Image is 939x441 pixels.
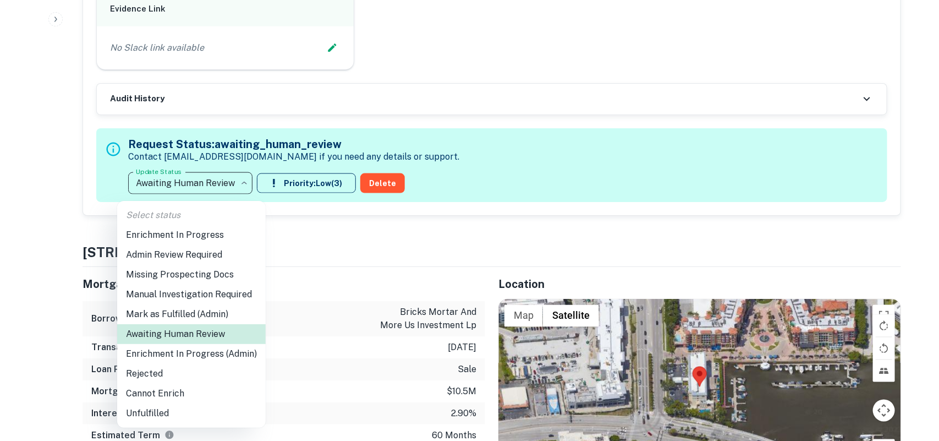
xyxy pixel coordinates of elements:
li: Enrichment In Progress (Admin) [117,344,266,364]
iframe: Chat Widget [884,353,939,406]
li: Admin Review Required [117,245,266,265]
li: Unfulfilled [117,404,266,423]
li: Missing Prospecting Docs [117,265,266,285]
li: Mark as Fulfilled (Admin) [117,304,266,324]
li: Manual Investigation Required [117,285,266,304]
li: Awaiting Human Review [117,324,266,344]
li: Cannot Enrich [117,384,266,404]
li: Rejected [117,364,266,384]
li: Enrichment In Progress [117,225,266,245]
